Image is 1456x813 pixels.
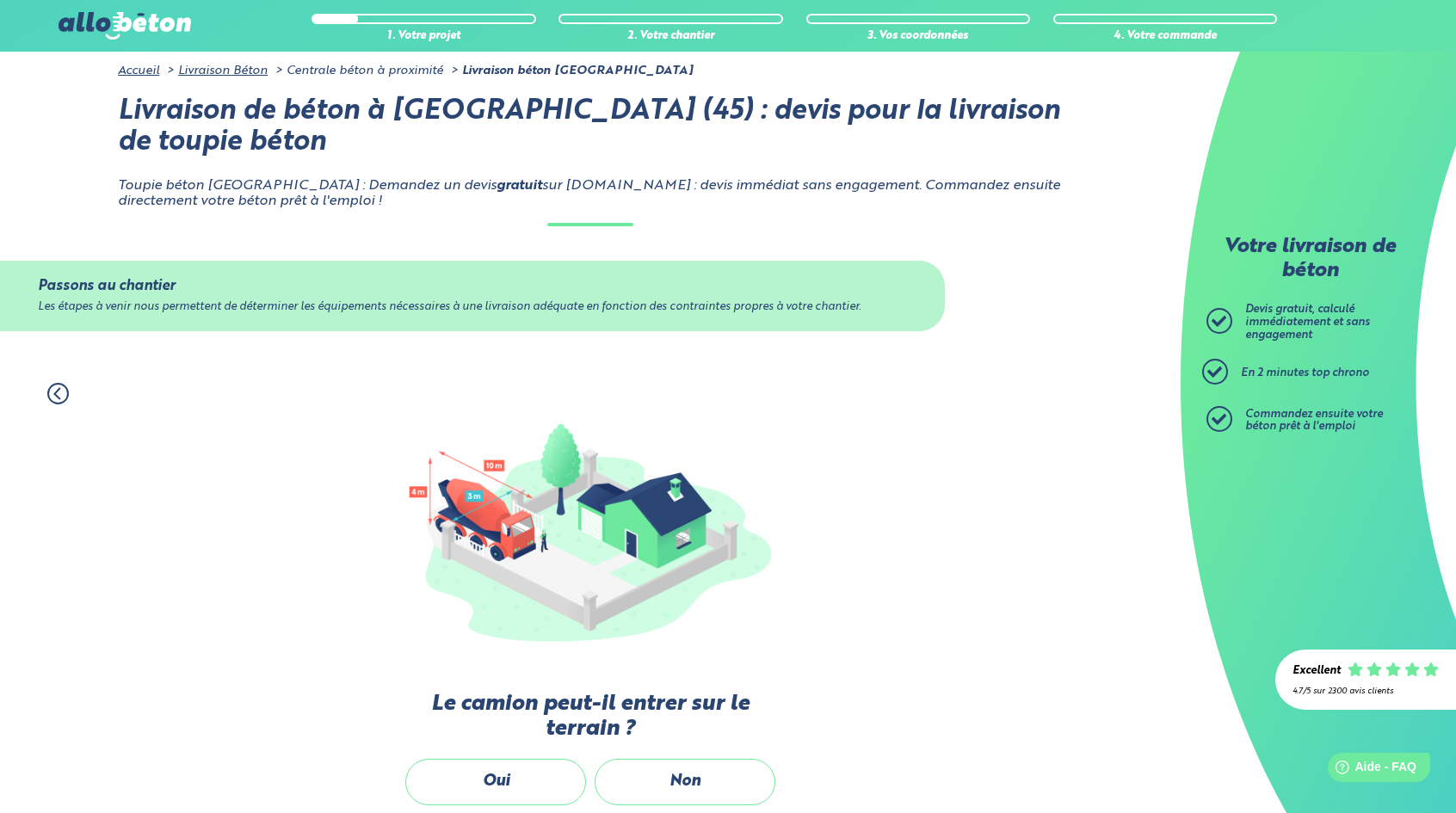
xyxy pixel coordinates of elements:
label: Le camion peut-il entrer sur le terrain ? [401,692,780,742]
img: allobéton [59,12,191,40]
div: 1. Votre projet [312,30,535,43]
div: Les étapes à venir nous permettent de déterminer les équipements nécessaires à une livraison adéq... [38,301,907,314]
label: Non [595,759,775,804]
label: Oui [405,759,586,804]
li: Livraison béton [GEOGRAPHIC_DATA] [447,64,693,77]
div: 2. Votre chantier [558,30,782,43]
iframe: Help widget launcher [1303,746,1437,794]
div: Passons au chantier [38,278,907,294]
a: Livraison Béton [178,65,268,77]
h1: Livraison de béton à [GEOGRAPHIC_DATA] (45) : devis pour la livraison de toupie béton [118,96,1063,160]
a: Accueil [118,65,159,77]
div: 3. Vos coordonnées [806,30,1030,43]
p: Toupie béton [GEOGRAPHIC_DATA] : Demandez un devis sur [DOMAIN_NAME] : devis immédiat sans engage... [118,178,1063,210]
div: 4. Votre commande [1053,30,1277,43]
li: Centrale béton à proximité [271,64,443,77]
strong: gratuit [497,179,542,193]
